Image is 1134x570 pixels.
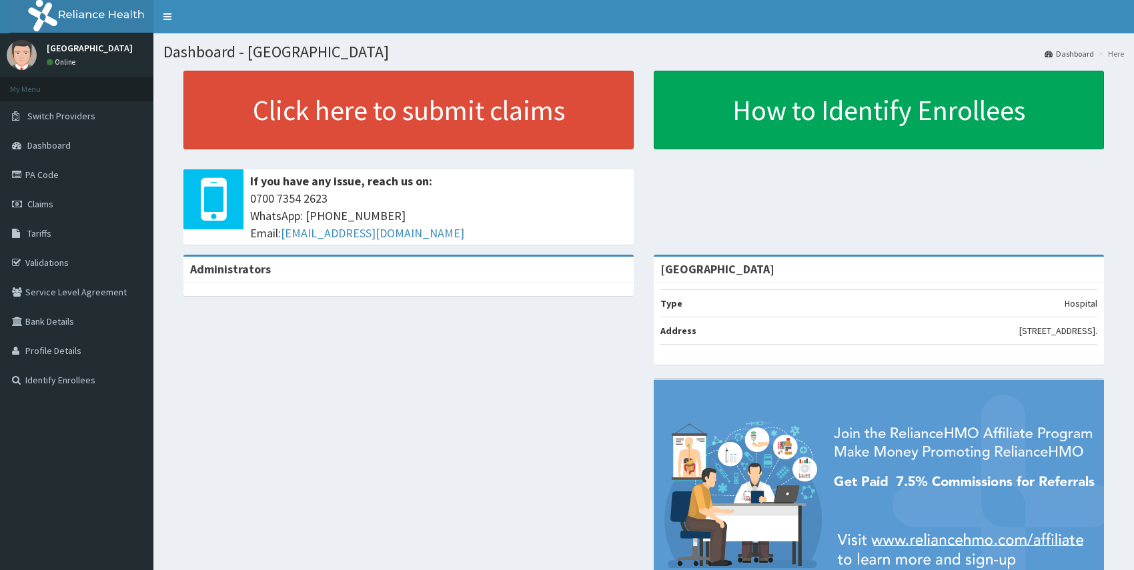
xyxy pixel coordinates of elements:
[47,43,133,53] p: [GEOGRAPHIC_DATA]
[47,57,79,67] a: Online
[27,227,51,239] span: Tariffs
[7,40,37,70] img: User Image
[27,198,53,210] span: Claims
[660,325,696,337] b: Address
[660,261,774,277] strong: [GEOGRAPHIC_DATA]
[281,225,464,241] a: [EMAIL_ADDRESS][DOMAIN_NAME]
[1065,297,1097,310] p: Hospital
[163,43,1124,61] h1: Dashboard - [GEOGRAPHIC_DATA]
[250,190,627,241] span: 0700 7354 2623 WhatsApp: [PHONE_NUMBER] Email:
[654,71,1104,149] a: How to Identify Enrollees
[183,71,634,149] a: Click here to submit claims
[660,297,682,309] b: Type
[250,173,432,189] b: If you have any issue, reach us on:
[1095,48,1124,59] li: Here
[1045,48,1094,59] a: Dashboard
[27,139,71,151] span: Dashboard
[1019,324,1097,337] p: [STREET_ADDRESS].
[27,110,95,122] span: Switch Providers
[190,261,271,277] b: Administrators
